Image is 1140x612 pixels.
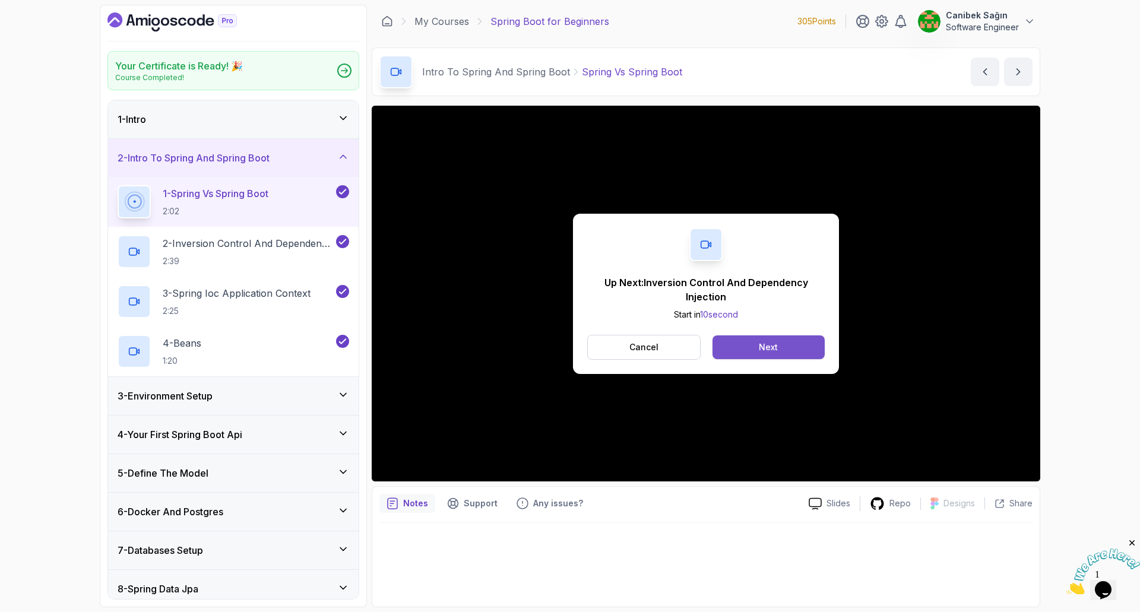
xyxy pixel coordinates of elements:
p: 3 - Spring Ioc Application Context [163,286,311,300]
p: Share [1009,497,1033,509]
button: 1-Intro [108,100,359,138]
p: Any issues? [533,497,583,509]
h3: 1 - Intro [118,112,146,126]
p: 2:02 [163,205,268,217]
h2: Your Certificate is Ready! 🎉 [115,59,243,73]
button: 6-Docker And Postgres [108,493,359,531]
button: 1-Spring Vs Spring Boot2:02 [118,185,349,218]
button: Support button [440,494,505,513]
a: My Courses [414,14,469,28]
h3: 4 - Your First Spring Boot Api [118,427,242,442]
button: 7-Databases Setup [108,531,359,569]
p: 4 - Beans [163,336,201,350]
a: Repo [860,496,920,511]
p: Notes [403,497,428,509]
a: Your Certificate is Ready! 🎉Course Completed! [107,51,359,90]
iframe: chat widget [1066,538,1140,594]
button: previous content [971,58,999,86]
h3: 6 - Docker And Postgres [118,505,223,519]
p: Repo [889,497,911,509]
iframe: 1 - Spring vs Spring Boot [372,106,1040,481]
button: Feedback button [509,494,590,513]
p: Spring Boot for Beginners [490,14,609,28]
p: Up Next: Inversion Control And Dependency Injection [587,275,825,304]
p: 1 - Spring Vs Spring Boot [163,186,268,201]
p: 2 - Inversion Control And Dependency Injection [163,236,334,250]
p: Software Engineer [946,21,1019,33]
p: 2:39 [163,255,334,267]
p: Spring Vs Spring Boot [582,65,682,79]
h3: 2 - Intro To Spring And Spring Boot [118,151,270,165]
p: Cancel [629,341,658,353]
button: Cancel [587,335,701,360]
span: 10 second [700,309,738,319]
p: 2:25 [163,305,311,317]
p: Canibek Sağın [946,9,1019,21]
a: Dashboard [107,12,264,31]
a: Slides [799,497,860,510]
h3: 5 - Define The Model [118,466,208,480]
p: Designs [943,497,975,509]
button: 2-Intro To Spring And Spring Boot [108,139,359,177]
button: 3-Environment Setup [108,377,359,415]
p: Slides [826,497,850,509]
img: user profile image [918,10,940,33]
button: 4-Beans1:20 [118,335,349,368]
button: Next [712,335,825,359]
button: user profile imageCanibek SağınSoftware Engineer [917,9,1035,33]
button: 5-Define The Model [108,454,359,492]
h3: 8 - Spring Data Jpa [118,582,198,596]
div: Next [759,341,778,353]
button: 2-Inversion Control And Dependency Injection2:39 [118,235,349,268]
button: next content [1004,58,1033,86]
p: Start in [587,309,825,321]
span: 1 [5,5,9,15]
button: notes button [379,494,435,513]
p: Support [464,497,498,509]
a: Dashboard [381,15,393,27]
p: Course Completed! [115,73,243,83]
p: 1:20 [163,355,201,367]
button: 4-Your First Spring Boot Api [108,416,359,454]
p: 305 Points [797,15,836,27]
p: Intro To Spring And Spring Boot [422,65,570,79]
button: Share [984,497,1033,509]
h3: 7 - Databases Setup [118,543,203,557]
button: 8-Spring Data Jpa [108,570,359,608]
h3: 3 - Environment Setup [118,389,213,403]
button: 3-Spring Ioc Application Context2:25 [118,285,349,318]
